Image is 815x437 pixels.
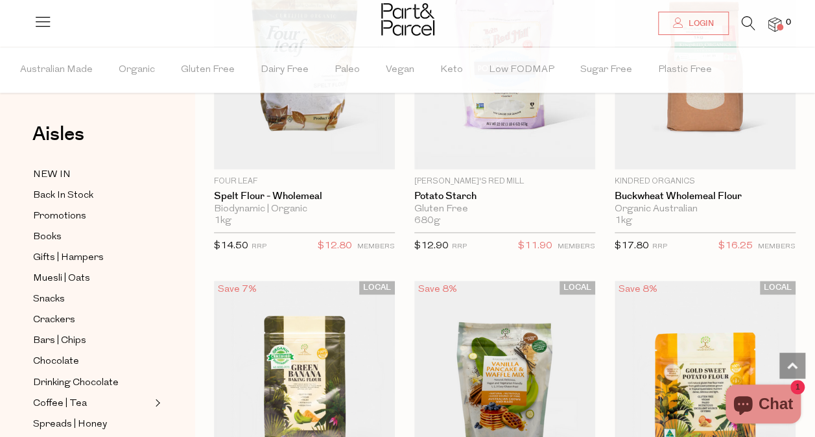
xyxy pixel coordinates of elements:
[33,187,151,204] a: Back In Stock
[33,354,79,370] span: Chocolate
[414,176,595,187] p: [PERSON_NAME]'s Red Mill
[440,47,463,93] span: Keto
[783,17,794,29] span: 0
[33,353,151,370] a: Chocolate
[452,243,467,250] small: RRP
[658,12,729,35] a: Login
[33,250,104,266] span: Gifts | Hampers
[615,204,796,215] div: Organic Australian
[33,313,75,328] span: Crackers
[558,243,595,250] small: MEMBERS
[414,281,461,298] div: Save 8%
[685,18,714,29] span: Login
[33,333,86,349] span: Bars | Chips
[214,281,261,298] div: Save 7%
[214,241,248,251] span: $14.50
[261,47,309,93] span: Dairy Free
[615,215,632,227] span: 1kg
[214,215,231,227] span: 1kg
[335,47,360,93] span: Paleo
[33,229,151,245] a: Books
[414,215,440,227] span: 680g
[33,250,151,266] a: Gifts | Hampers
[33,374,151,390] a: Drinking Chocolate
[518,238,552,255] span: $11.90
[615,176,796,187] p: Kindred Organics
[181,47,235,93] span: Gluten Free
[768,18,781,31] a: 0
[33,375,119,390] span: Drinking Chocolate
[718,238,753,255] span: $16.25
[214,191,395,202] a: Spelt Flour - Wholemeal
[615,281,661,298] div: Save 8%
[758,243,796,250] small: MEMBERS
[252,243,266,250] small: RRP
[33,188,93,204] span: Back In Stock
[414,191,595,202] a: Potato Starch
[33,333,151,349] a: Bars | Chips
[33,395,151,411] a: Coffee | Tea
[32,124,84,157] a: Aisles
[33,230,62,245] span: Books
[560,281,595,294] span: LOCAL
[760,281,796,294] span: LOCAL
[152,395,161,410] button: Expand/Collapse Coffee | Tea
[20,47,93,93] span: Australian Made
[33,167,151,183] a: NEW IN
[214,204,395,215] div: Biodynamic | Organic
[33,167,71,183] span: NEW IN
[33,292,65,307] span: Snacks
[33,291,151,307] a: Snacks
[722,384,805,427] inbox-online-store-chat: Shopify online store chat
[33,396,87,411] span: Coffee | Tea
[33,312,151,328] a: Crackers
[33,271,90,287] span: Muesli | Oats
[33,270,151,287] a: Muesli | Oats
[414,241,449,251] span: $12.90
[32,120,84,148] span: Aisles
[119,47,155,93] span: Organic
[318,238,352,255] span: $12.80
[658,47,712,93] span: Plastic Free
[33,208,151,224] a: Promotions
[33,416,107,432] span: Spreads | Honey
[489,47,554,93] span: Low FODMAP
[615,241,649,251] span: $17.80
[357,243,395,250] small: MEMBERS
[359,281,395,294] span: LOCAL
[615,191,796,202] a: Buckwheat Wholemeal Flour
[381,3,434,36] img: Part&Parcel
[33,416,151,432] a: Spreads | Honey
[414,204,595,215] div: Gluten Free
[214,176,395,187] p: Four Leaf
[33,209,86,224] span: Promotions
[580,47,632,93] span: Sugar Free
[652,243,667,250] small: RRP
[386,47,414,93] span: Vegan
